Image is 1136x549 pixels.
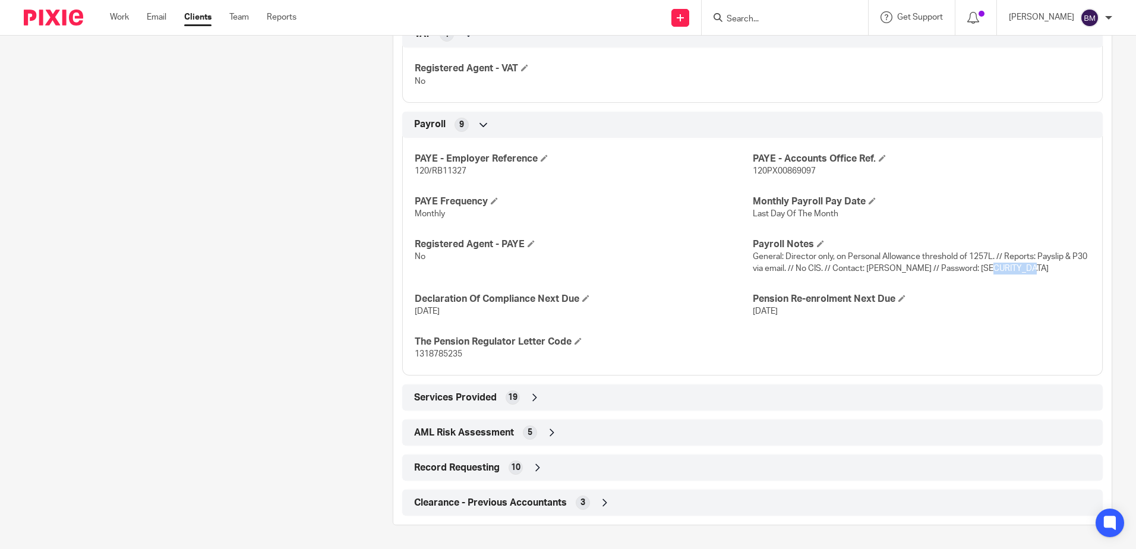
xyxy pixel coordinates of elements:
h4: The Pension Regulator Letter Code [415,336,752,348]
h4: PAYE Frequency [415,195,752,208]
span: [DATE] [753,307,778,315]
span: Clearance - Previous Accountants [414,497,567,509]
span: General: Director only, on Personal Allowance threshold of 1257L. // Reports: Payslip & P30 via e... [753,253,1087,273]
span: Get Support [897,13,943,21]
span: 120PX00869097 [753,167,816,175]
a: Team [229,11,249,23]
h4: PAYE - Employer Reference [415,153,752,165]
h4: Declaration Of Compliance Next Due [415,293,752,305]
a: Clients [184,11,212,23]
span: Monthly [415,210,445,218]
span: Record Requesting [414,462,500,474]
input: Search [725,14,832,25]
span: [DATE] [415,307,440,315]
span: Payroll [414,118,446,131]
a: Work [110,11,129,23]
h4: Pension Re-enrolment Next Due [753,293,1090,305]
p: [PERSON_NAME] [1009,11,1074,23]
h4: Payroll Notes [753,238,1090,251]
span: No [415,77,425,86]
span: AML Risk Assessment [414,427,514,439]
h4: Registered Agent - VAT [415,62,752,75]
span: Last Day Of The Month [753,210,838,218]
span: 3 [580,497,585,509]
img: svg%3E [1080,8,1099,27]
a: Email [147,11,166,23]
span: 1318785235 [415,350,462,358]
span: 19 [508,392,517,403]
span: 5 [528,427,532,438]
span: 10 [511,462,520,474]
h4: PAYE - Accounts Office Ref. [753,153,1090,165]
span: Services Provided [414,392,497,404]
span: No [415,253,425,261]
h4: Monthly Payroll Pay Date [753,195,1090,208]
span: 9 [459,119,464,131]
a: Reports [267,11,296,23]
h4: Registered Agent - PAYE [415,238,752,251]
span: 120/RB11327 [415,167,466,175]
img: Pixie [24,10,83,26]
